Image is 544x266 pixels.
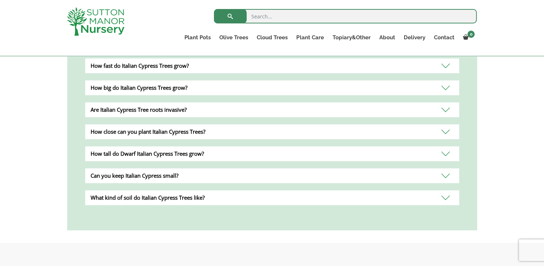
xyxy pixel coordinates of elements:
[399,32,429,43] a: Delivery
[85,58,459,73] div: How fast do Italian Cypress Trees grow?
[214,9,477,23] input: Search...
[467,31,475,38] span: 0
[458,32,477,43] a: 0
[85,80,459,95] div: How big do Italian Cypress Trees grow?
[85,102,459,117] div: Are Italian Cypress Tree roots invasive?
[252,32,292,43] a: Cloud Trees
[215,32,252,43] a: Olive Trees
[292,32,328,43] a: Plant Care
[67,7,124,36] img: logo
[429,32,458,43] a: Contact
[85,190,459,205] div: What kind of soil do Italian Cypress Trees like?
[85,146,459,161] div: How tall do Dwarf Italian Cypress Trees grow?
[375,32,399,43] a: About
[85,168,459,183] div: Can you keep Italian Cypress small?
[328,32,375,43] a: Topiary&Other
[85,124,459,139] div: How close can you plant Italian Cypress Trees?
[180,32,215,43] a: Plant Pots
